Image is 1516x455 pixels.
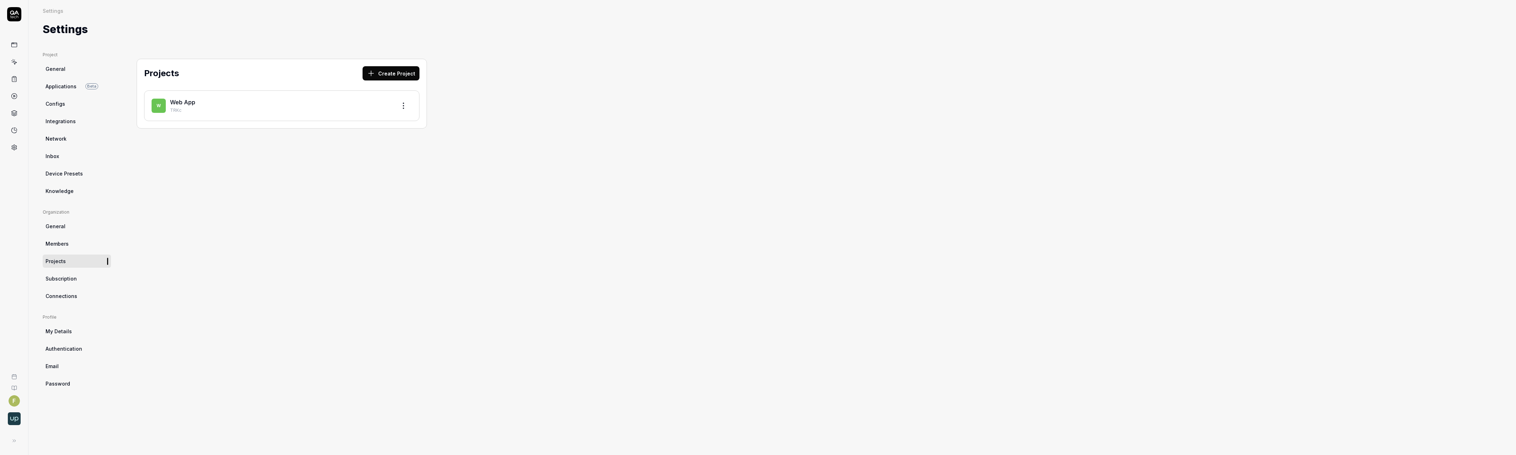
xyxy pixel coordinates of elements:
[46,100,65,108] span: Configs
[43,272,111,285] a: Subscription
[43,97,111,110] a: Configs
[43,325,111,338] a: My Details
[43,220,111,233] a: General
[46,152,59,160] span: Inbox
[46,187,74,195] span: Knowledge
[85,83,98,89] span: Beta
[43,237,111,250] a: Members
[3,368,25,380] a: Book a call with us
[144,67,179,80] h2: Projects
[46,170,83,177] span: Device Presets
[8,412,21,425] img: Upsales Logo
[46,65,65,73] span: General
[46,83,76,90] span: Applications
[9,395,20,407] button: F
[46,292,77,300] span: Connections
[3,407,25,427] button: Upsales Logo
[43,314,111,320] div: Profile
[46,380,70,387] span: Password
[46,240,69,247] span: Members
[43,80,111,93] a: ApplicationsBeta
[46,328,72,335] span: My Details
[3,380,25,391] a: Documentation
[43,115,111,128] a: Integrations
[46,135,67,142] span: Network
[46,223,65,230] span: General
[43,7,63,14] div: Settings
[43,21,88,37] h1: Settings
[43,377,111,390] a: Password
[43,255,111,268] a: Projects
[46,117,76,125] span: Integrations
[43,167,111,180] a: Device Presets
[43,289,111,303] a: Connections
[170,99,195,106] a: Web App
[363,66,419,80] button: Create Project
[43,132,111,145] a: Network
[46,362,59,370] span: Email
[43,184,111,198] a: Knowledge
[43,150,111,163] a: Inbox
[170,107,391,114] p: TRKc
[43,360,111,373] a: Email
[43,209,111,215] div: Organization
[46,345,82,352] span: Authentication
[43,52,111,58] div: Project
[46,275,77,282] span: Subscription
[43,342,111,355] a: Authentication
[46,257,66,265] span: Projects
[43,62,111,75] a: General
[152,99,166,113] span: W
